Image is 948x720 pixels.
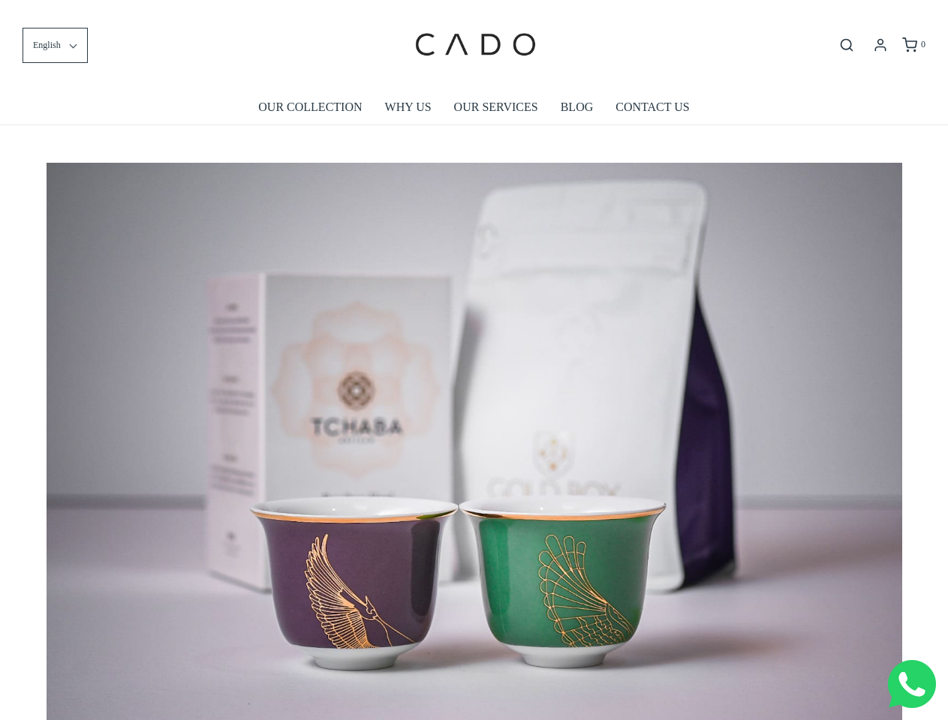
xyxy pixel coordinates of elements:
[901,37,925,52] a: 0
[561,90,594,124] a: BLOG
[454,90,538,124] a: OUR SERVICES
[888,660,936,708] img: Whatsapp
[33,38,61,52] span: English
[23,28,88,63] button: English
[428,1,477,13] span: Last name
[411,11,538,79] img: cadogifting
[921,39,925,49] span: 0
[615,90,689,124] a: CONTACT US
[258,90,362,124] a: OUR COLLECTION
[385,90,432,124] a: WHY US
[428,63,502,75] span: Company name
[428,124,499,136] span: Number of gifts
[833,37,860,53] button: Open search bar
